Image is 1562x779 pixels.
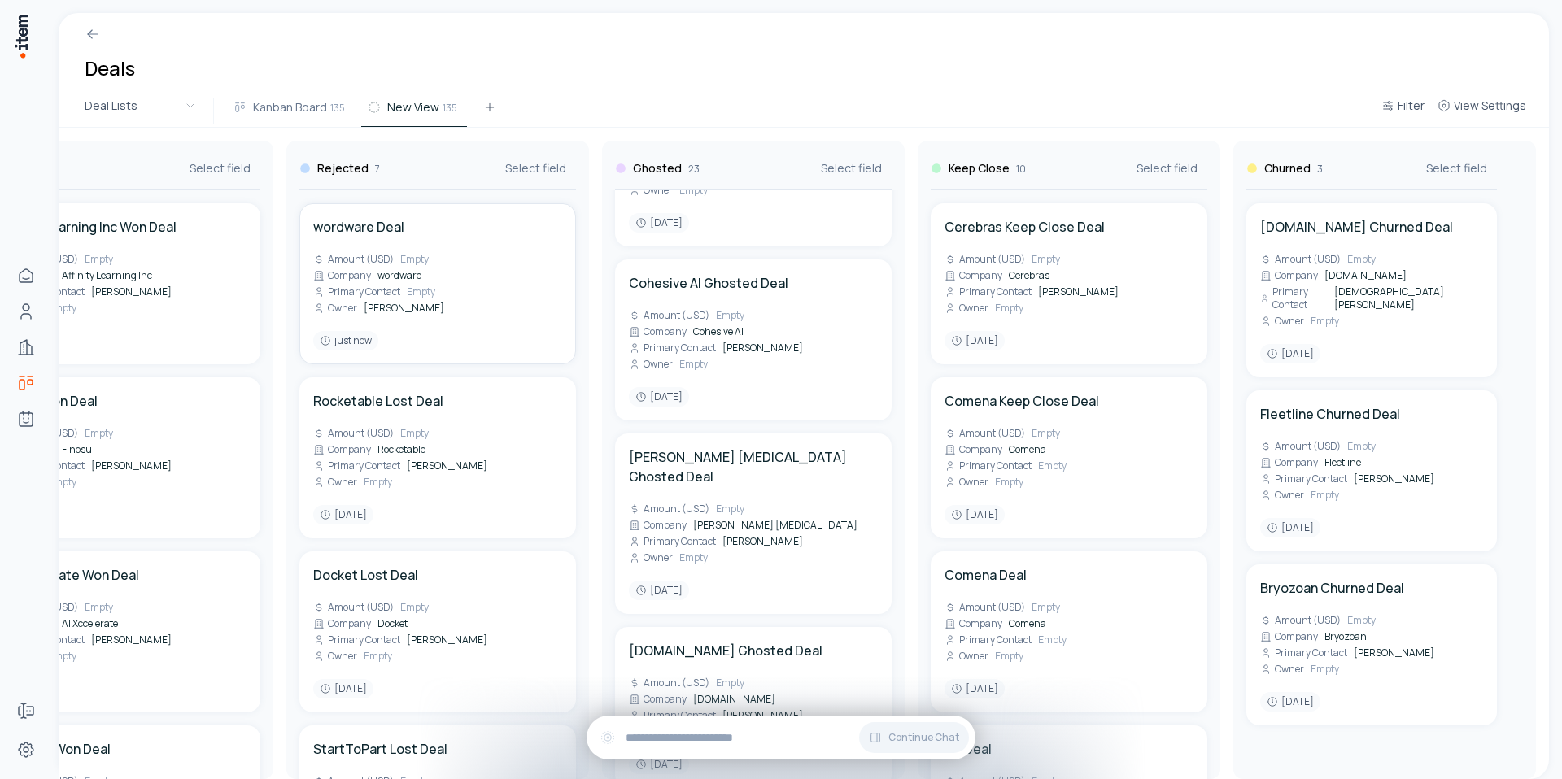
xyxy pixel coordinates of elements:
span: Select field [190,160,251,176]
a: wordware DealAmount (USD)EmptyCompanywordwarePrimary ContactEmptyOwner[PERSON_NAME]just now [313,217,562,350]
span: Empty [48,476,76,489]
span: Primary Contact [1275,646,1347,659]
span: Primary Contact [644,709,716,722]
div: Comena [945,443,1046,456]
a: Cohesive AI Ghosted DealAmount (USD)EmptyCompanyCohesive AIPrimary Contact[PERSON_NAME]OwnerEmpty... [629,273,878,407]
span: Owner [959,476,988,489]
span: Amount (USD) [644,503,709,516]
span: Empty [85,601,113,614]
span: Company [1275,269,1318,282]
span: 7 [375,163,380,176]
h4: Comena Keep Close Deal [945,391,1099,411]
a: Agents [10,403,42,435]
span: 23 [688,163,700,176]
div: [DATE] [945,679,1005,698]
span: Empty [1347,440,1376,453]
a: Contacts [10,295,42,328]
div: Fleetline [1260,456,1361,469]
div: Comena [945,617,1046,630]
span: Company [328,443,371,456]
span: Company [644,693,687,706]
div: wordware [313,269,421,282]
div: [PERSON_NAME] [313,459,487,472]
h4: Cohesive AI Ghosted Deal [629,273,788,293]
span: Empty [679,358,708,371]
span: 135 [443,100,457,115]
span: Primary Contact [644,342,716,355]
h4: Bryozoan Churned Deal [1260,578,1404,598]
span: Primary Contact [1272,285,1329,311]
span: Primary Contact [328,285,400,298]
div: Docket Lost DealAmount (USD)EmptyCompanyDocketPrimary Contact[PERSON_NAME]OwnerEmpty[DATE] [299,551,576,712]
span: Empty [995,650,1023,663]
div: [DATE] [313,679,373,698]
div: wordware DealAmount (USD)EmptyCompanywordwarePrimary ContactEmptyOwner[PERSON_NAME]just now [299,203,576,364]
div: [DATE] [629,755,689,774]
span: New View [387,99,439,115]
div: [PERSON_NAME] [629,342,803,355]
div: [PERSON_NAME] [629,709,803,722]
div: [DEMOGRAPHIC_DATA][PERSON_NAME] [1260,285,1483,311]
span: Empty [364,650,392,663]
span: Primary Contact [959,459,1032,472]
span: Empty [1032,601,1060,614]
span: 3 [1317,163,1323,176]
span: Empty [1311,489,1339,502]
div: [PERSON_NAME] [313,633,487,646]
h4: StartToPart Lost Deal [313,739,447,759]
span: Company [644,325,687,338]
span: Amount (USD) [959,601,1025,614]
div: Comena DealAmount (USD)EmptyCompanyComenaPrimary ContactEmptyOwnerEmpty[DATE] [931,551,1207,712]
a: [DOMAIN_NAME] Churned DealAmount (USD)EmptyCompany[DOMAIN_NAME]Primary Contact[DEMOGRAPHIC_DATA][... [1260,217,1483,363]
span: Amount (USD) [1275,253,1341,266]
a: Comena DealAmount (USD)EmptyCompanyComenaPrimary ContactEmptyOwnerEmpty[DATE] [945,565,1193,698]
span: Empty [85,253,113,266]
h4: Rocketable Lost Deal [313,391,443,411]
span: Empty [716,677,744,690]
div: [DOMAIN_NAME] [629,693,775,706]
span: Company [328,269,371,282]
button: Kanban Board135 [227,98,355,127]
div: [DATE] [629,581,689,600]
span: Empty [400,601,429,614]
span: Primary Contact [644,535,716,548]
div: Keep Close10Select field [931,141,1207,190]
span: Owner [644,184,673,197]
div: Docket [313,617,408,630]
div: Bryozoan [1260,630,1367,643]
span: Empty [1311,663,1339,676]
div: Continue Chat [587,716,975,759]
div: [DATE] [629,213,689,233]
span: Empty [400,427,429,440]
span: Company [1275,456,1318,469]
a: Settings [10,733,42,766]
div: [PERSON_NAME] [MEDICAL_DATA] [629,519,857,532]
h3: Churned [1264,160,1311,176]
div: Cerebras [945,269,1049,282]
span: Empty [407,285,435,298]
h4: [DOMAIN_NAME] Ghosted Deal [629,641,822,660]
h4: Docket Lost Deal [313,565,418,585]
h3: Rejected [317,160,369,176]
div: [DOMAIN_NAME] Churned DealAmount (USD)EmptyCompany[DOMAIN_NAME]Primary Contact[DEMOGRAPHIC_DATA][... [1246,203,1497,377]
span: Primary Contact [328,633,400,646]
div: [PERSON_NAME] [1260,472,1434,485]
span: Empty [716,309,744,322]
a: [PERSON_NAME] [MEDICAL_DATA] Ghosted DealAmount (USD)EmptyCompany[PERSON_NAME] [MEDICAL_DATA]Prim... [629,447,878,600]
div: [DOMAIN_NAME] [1260,269,1407,282]
button: Continue Chat [859,722,969,753]
span: Empty [679,184,708,197]
span: Amount (USD) [1275,440,1341,453]
div: Fleetline Churned DealAmount (USD)EmptyCompanyFleetlinePrimary Contact[PERSON_NAME]OwnerEmpty[DATE] [1246,390,1497,551]
span: Primary Contact [328,459,400,472]
span: View Settings [1454,98,1526,114]
div: Churned3Select field [1246,141,1497,190]
div: Rejected7Select field [299,141,576,190]
div: Bryozoan Churned DealAmount (USD)EmptyCompanyBryozoanPrimary Contact[PERSON_NAME]OwnerEmpty[DATE] [1246,564,1497,725]
span: Owner [328,650,357,663]
h3: Keep Close [949,160,1010,176]
h3: Ghosted [633,160,682,176]
a: [DOMAIN_NAME] Ghosted DealAmount (USD)EmptyCompany[DOMAIN_NAME]Primary Contact[PERSON_NAME]OwnerE... [629,641,878,774]
span: Company [959,617,1002,630]
span: Empty [1038,459,1067,472]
